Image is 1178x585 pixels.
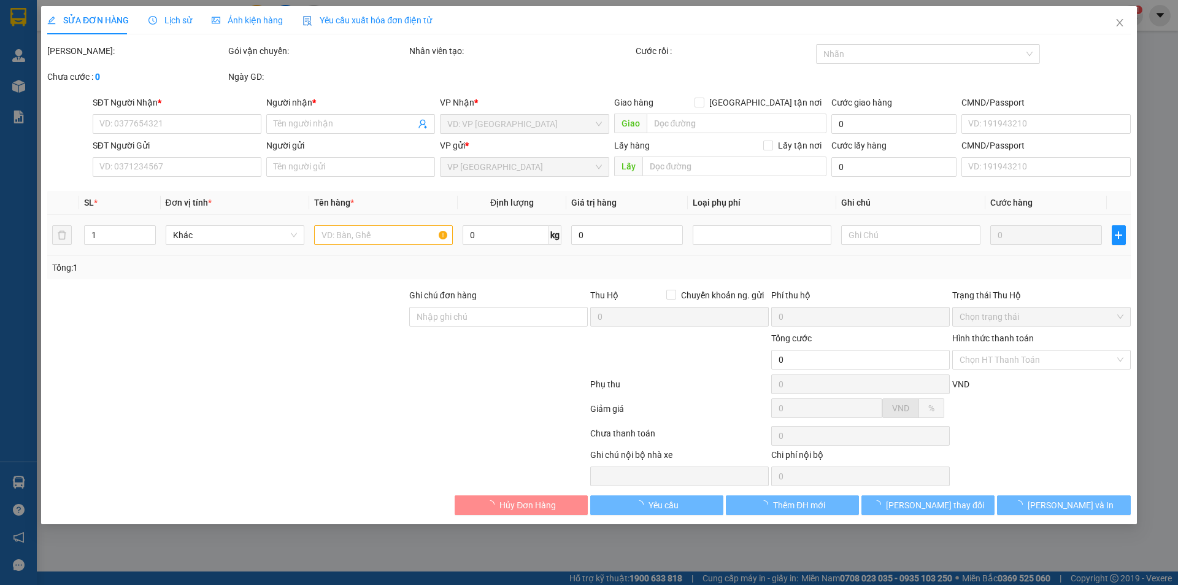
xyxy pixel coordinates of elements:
[549,225,561,245] span: kg
[892,403,909,413] span: VND
[441,98,475,107] span: VP Nhận
[148,16,157,25] span: clock-circle
[990,225,1102,245] input: 0
[636,44,814,58] div: Cước rồi :
[831,157,957,177] input: Cước lấy hàng
[872,500,886,509] span: loading
[52,261,455,274] div: Tổng: 1
[837,191,985,215] th: Ghi chú
[314,225,453,245] input: VD: Bàn, Ghế
[831,114,957,134] input: Cước giao hàng
[590,495,723,515] button: Yêu cầu
[726,495,859,515] button: Thêm ĐH mới
[961,96,1130,109] div: CMND/Passport
[212,15,283,25] span: Ảnh kiện hàng
[166,198,212,207] span: Đơn vị tính
[952,333,1034,343] label: Hình thức thanh toán
[455,495,588,515] button: Hủy Đơn Hàng
[676,289,769,302] span: Chuyển khoản ng. gửi
[85,198,94,207] span: SL
[704,96,826,109] span: [GEOGRAPHIC_DATA] tận nơi
[614,98,653,107] span: Giao hàng
[228,44,407,58] div: Gói vận chuyển:
[831,141,887,150] label: Cước lấy hàng
[831,98,892,107] label: Cước giao hàng
[571,198,617,207] span: Giá trị hàng
[773,498,825,512] span: Thêm ĐH mới
[499,498,556,512] span: Hủy Đơn Hàng
[52,225,72,245] button: delete
[589,427,770,448] div: Chưa thanh toán
[441,139,609,152] div: VP gửi
[47,44,226,58] div: [PERSON_NAME]:
[302,16,312,26] img: icon
[590,448,769,467] div: Ghi chú nội bộ nhà xe
[649,498,679,512] span: Yêu cầu
[773,139,826,152] span: Lấy tận nơi
[998,495,1131,515] button: [PERSON_NAME] và In
[490,198,534,207] span: Định lượng
[642,157,826,176] input: Dọc đường
[952,289,1131,302] div: Trạng thái Thu Hộ
[1103,6,1137,41] button: Close
[409,307,588,327] input: Ghi chú đơn hàng
[647,114,826,133] input: Dọc đường
[302,15,432,25] span: Yêu cầu xuất hóa đơn điện tử
[148,15,192,25] span: Lịch sử
[93,139,261,152] div: SĐT Người Gửi
[448,158,602,176] span: VP Đà Lạt
[95,72,100,82] b: 0
[1028,498,1114,512] span: [PERSON_NAME] và In
[47,16,56,25] span: edit
[614,141,650,150] span: Lấy hàng
[760,500,773,509] span: loading
[614,114,647,133] span: Giao
[928,403,934,413] span: %
[960,308,1123,326] span: Chọn trạng thái
[886,498,984,512] span: [PERSON_NAME] thay đổi
[842,225,980,245] input: Ghi Chú
[861,495,995,515] button: [PERSON_NAME] thay đổi
[635,500,649,509] span: loading
[589,402,770,424] div: Giảm giá
[1112,230,1125,240] span: plus
[212,16,220,25] span: picture
[228,70,407,83] div: Ngày GD:
[961,139,1130,152] div: CMND/Passport
[990,198,1033,207] span: Cước hàng
[266,139,435,152] div: Người gửi
[590,290,618,300] span: Thu Hộ
[1112,225,1125,245] button: plus
[93,96,261,109] div: SĐT Người Nhận
[486,500,499,509] span: loading
[266,96,435,109] div: Người nhận
[409,44,633,58] div: Nhân viên tạo:
[614,157,642,176] span: Lấy
[173,226,297,244] span: Khác
[688,191,836,215] th: Loại phụ phí
[771,333,812,343] span: Tổng cước
[314,198,354,207] span: Tên hàng
[952,379,969,389] span: VND
[1014,500,1028,509] span: loading
[47,70,226,83] div: Chưa cước :
[1115,18,1125,28] span: close
[418,119,428,129] span: user-add
[771,289,950,307] div: Phí thu hộ
[589,378,770,399] div: Phụ thu
[47,15,129,25] span: SỬA ĐƠN HÀNG
[771,448,950,467] div: Chi phí nội bộ
[409,290,477,300] label: Ghi chú đơn hàng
